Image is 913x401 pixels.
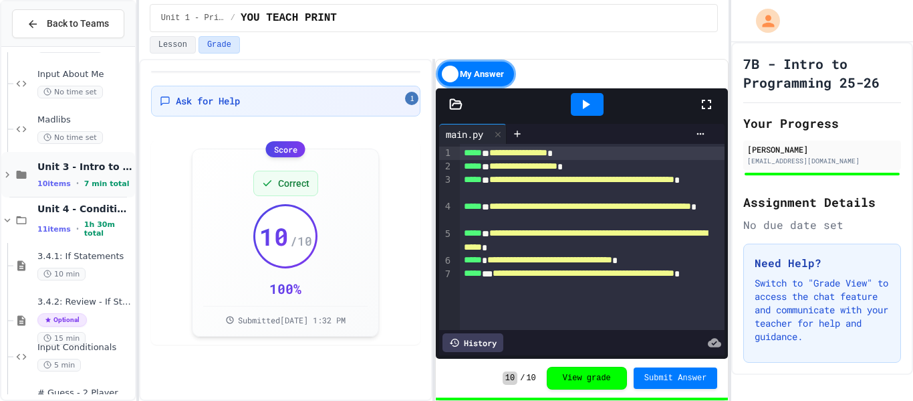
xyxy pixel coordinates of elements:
div: main.py [439,124,507,144]
span: 1h 30m total [84,220,132,238]
span: / 10 [290,232,312,250]
span: 10 [259,223,289,250]
span: No time set [37,86,103,98]
div: 1 [439,147,452,160]
span: Correct [278,177,309,190]
span: 1 [405,92,418,105]
span: Back to Teams [47,17,109,31]
div: 4 [439,200,452,227]
button: Grade [199,36,240,54]
span: 15 min [37,332,86,345]
div: 7 [439,268,452,295]
button: View grade [547,367,627,390]
span: Submitted [DATE] 1:32 PM [238,315,346,325]
span: 10 min [37,268,86,280]
span: Unit 3 - Intro to Objects [37,161,132,173]
button: Submit Answer [634,368,718,389]
span: Unit 1 - Print Statements [161,13,225,23]
div: 5 [439,228,452,254]
span: 10 [526,373,535,384]
span: 5 min [37,359,81,372]
div: Score [266,141,305,157]
div: 3 [439,173,452,200]
button: Back to Teams [12,9,124,38]
h1: 7B - Intro to Programming 25-26 [743,54,901,92]
div: 100 % [269,279,301,298]
span: # Guess - 2 Player [37,388,132,399]
span: 3.4.1: If Statements [37,251,132,262]
div: 6 [439,254,452,268]
span: 10 [503,372,517,385]
span: Madlibs [37,114,132,126]
span: Optional [37,313,87,327]
span: 11 items [37,225,71,234]
div: [PERSON_NAME] [747,143,897,155]
span: Ask for Help [176,94,240,108]
span: YOU TEACH PRINT [241,10,337,26]
div: No due date set [743,217,901,233]
span: Unit 4 - Conditionals and while Loops [37,203,132,215]
div: My Account [742,5,783,36]
h3: Need Help? [755,255,890,271]
div: History [442,333,503,352]
h2: Assignment Details [743,193,901,212]
h2: Your Progress [743,114,901,133]
span: Input Conditionals [37,342,132,353]
div: main.py [439,127,490,141]
span: • [76,224,79,234]
span: Input About Me [37,69,132,80]
span: 7 min total [84,179,130,188]
div: [EMAIL_ADDRESS][DOMAIN_NAME] [747,156,897,166]
span: 3.4.2: Review - If Statements [37,297,132,308]
span: Submit Answer [644,373,707,384]
p: Switch to "Grade View" to access the chat feature and communicate with your teacher for help and ... [755,276,890,343]
span: / [520,373,525,384]
button: Lesson [150,36,196,54]
div: 2 [439,160,452,173]
span: No time set [37,131,103,144]
span: 10 items [37,179,71,188]
span: • [76,178,79,189]
span: / [231,13,235,23]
